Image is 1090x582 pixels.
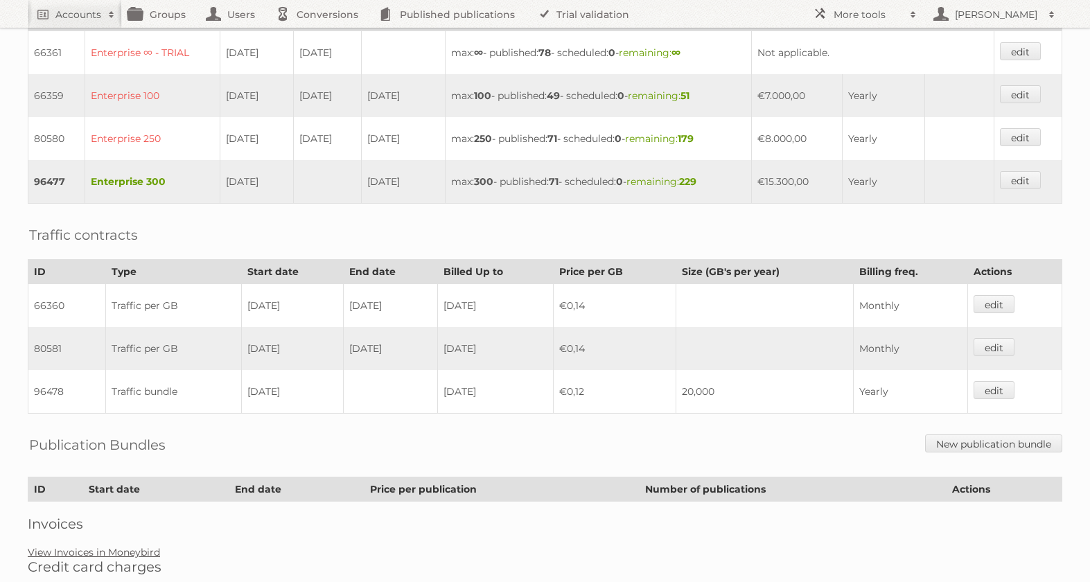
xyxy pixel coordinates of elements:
td: 96478 [28,370,106,414]
th: Actions [946,477,1062,502]
td: 66361 [28,31,85,75]
td: [DATE] [241,284,343,328]
th: Billed Up to [438,260,554,284]
td: Yearly [843,160,925,204]
td: €0,12 [554,370,676,414]
strong: 229 [679,175,696,188]
td: [DATE] [220,117,293,160]
h2: Publication Bundles [29,434,166,455]
td: [DATE] [438,327,554,370]
td: €7.000,00 [752,74,843,117]
a: New publication bundle [925,434,1062,452]
td: 66360 [28,284,106,328]
td: Enterprise 300 [85,160,220,204]
h2: [PERSON_NAME] [951,8,1041,21]
th: Size (GB's per year) [676,260,853,284]
span: remaining: [626,175,696,188]
td: Yearly [843,74,925,117]
span: remaining: [625,132,694,145]
strong: ∞ [474,46,483,59]
th: ID [28,477,83,502]
strong: 250 [474,132,492,145]
strong: 179 [678,132,694,145]
td: Not applicable. [752,31,994,75]
th: Actions [967,260,1062,284]
strong: ∞ [671,46,680,59]
td: [DATE] [362,117,445,160]
th: End date [344,260,438,284]
td: [DATE] [344,284,438,328]
h2: Credit card charges [28,558,1062,575]
td: [DATE] [294,31,362,75]
h2: Accounts [55,8,101,21]
th: Start date [241,260,343,284]
td: 80580 [28,117,85,160]
span: remaining: [619,46,680,59]
strong: 0 [616,175,623,188]
td: [DATE] [362,74,445,117]
th: Type [105,260,241,284]
td: [DATE] [241,370,343,414]
td: €0,14 [554,284,676,328]
td: [DATE] [362,160,445,204]
td: [DATE] [344,327,438,370]
td: Yearly [853,370,967,414]
td: €8.000,00 [752,117,843,160]
h2: Invoices [28,515,1062,532]
strong: 71 [547,132,557,145]
td: [DATE] [220,31,293,75]
td: 66359 [28,74,85,117]
td: [DATE] [294,74,362,117]
td: Monthly [853,284,967,328]
a: edit [974,295,1014,313]
th: Price per publication [364,477,639,502]
td: [DATE] [241,327,343,370]
td: max: - published: - scheduled: - [445,160,752,204]
a: edit [1000,171,1041,189]
td: €15.300,00 [752,160,843,204]
th: End date [229,477,364,502]
td: [DATE] [220,74,293,117]
strong: 51 [680,89,689,102]
strong: 0 [617,89,624,102]
th: Number of publications [639,477,946,502]
td: Enterprise 100 [85,74,220,117]
td: 96477 [28,160,85,204]
a: View Invoices in Moneybird [28,546,160,558]
td: [DATE] [438,370,554,414]
strong: 300 [474,175,493,188]
td: [DATE] [294,117,362,160]
h2: More tools [834,8,903,21]
a: edit [1000,128,1041,146]
td: max: - published: - scheduled: - [445,74,752,117]
strong: 78 [538,46,551,59]
td: [DATE] [220,160,293,204]
td: [DATE] [438,284,554,328]
strong: 71 [549,175,559,188]
a: edit [1000,85,1041,103]
td: max: - published: - scheduled: - [445,31,752,75]
td: Enterprise ∞ - TRIAL [85,31,220,75]
a: edit [974,381,1014,399]
td: 20,000 [676,370,853,414]
th: Start date [82,477,229,502]
td: Traffic per GB [105,327,241,370]
td: Yearly [843,117,925,160]
a: edit [974,338,1014,356]
strong: 0 [615,132,622,145]
th: Billing freq. [853,260,967,284]
a: edit [1000,42,1041,60]
strong: 49 [547,89,560,102]
strong: 0 [608,46,615,59]
td: Traffic per GB [105,284,241,328]
td: Traffic bundle [105,370,241,414]
td: Monthly [853,327,967,370]
th: ID [28,260,106,284]
span: remaining: [628,89,689,102]
th: Price per GB [554,260,676,284]
td: €0,14 [554,327,676,370]
strong: 100 [474,89,491,102]
h2: Traffic contracts [29,224,138,245]
td: 80581 [28,327,106,370]
td: Enterprise 250 [85,117,220,160]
